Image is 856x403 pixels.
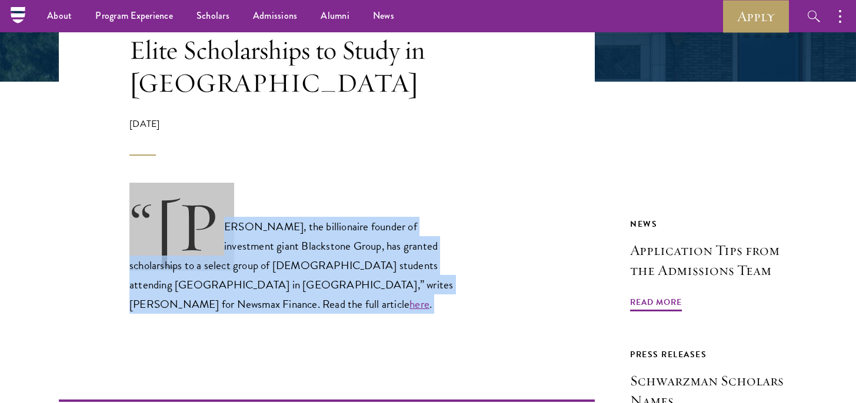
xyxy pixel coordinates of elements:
[129,1,465,99] h1: Blackstone’s Schwarzman Grants Elite Scholarships to Study in [GEOGRAPHIC_DATA]
[409,295,429,313] a: here
[630,217,797,231] div: News
[630,295,682,313] span: Read More
[630,347,797,362] div: Press Releases
[129,117,465,156] div: [DATE]
[129,200,465,314] p: “[PERSON_NAME], the billionaire founder of investment giant Blackstone Group, has granted scholar...
[630,240,797,280] h3: Application Tips from the Admissions Team
[630,217,797,313] a: News Application Tips from the Admissions Team Read More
